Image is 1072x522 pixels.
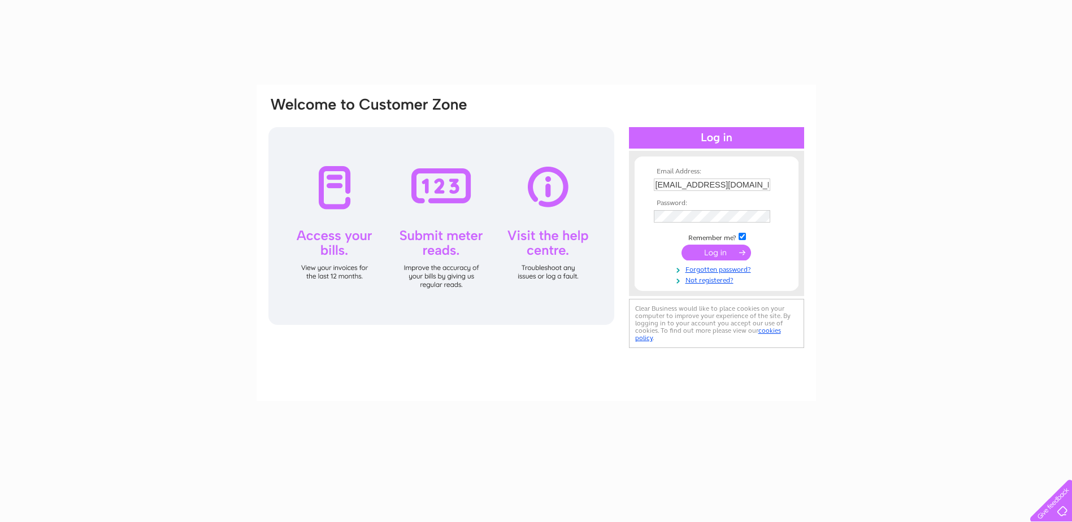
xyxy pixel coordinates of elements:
th: Email Address: [651,168,782,176]
input: Submit [682,245,751,260]
a: Forgotten password? [654,263,782,274]
div: Clear Business would like to place cookies on your computer to improve your experience of the sit... [629,299,804,348]
th: Password: [651,199,782,207]
td: Remember me? [651,231,782,242]
a: cookies policy [635,327,781,342]
a: Not registered? [654,274,782,285]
